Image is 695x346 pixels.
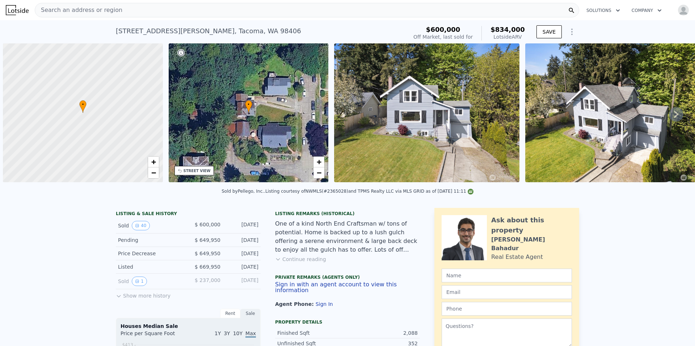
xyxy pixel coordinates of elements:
[226,277,258,286] div: [DATE]
[224,330,230,336] span: 3Y
[413,33,473,40] div: Off Market, last sold for
[116,289,170,299] button: Show more history
[233,330,243,336] span: 10Y
[79,101,87,108] span: •
[121,322,256,330] div: Houses Median Sale
[277,329,347,337] div: Finished Sqft
[275,211,420,217] div: Listing Remarks (Historical)
[151,157,156,166] span: +
[626,4,667,17] button: Company
[118,221,182,230] div: Sold
[678,4,689,16] img: avatar
[116,211,261,218] div: LISTING & SALE HISTORY
[317,168,321,177] span: −
[215,330,221,336] span: 1Y
[195,237,220,243] span: $ 649,950
[6,5,29,15] img: Lotside
[275,319,420,325] div: Property details
[226,263,258,270] div: [DATE]
[275,219,420,254] div: One of a kind North End Craftsman w/ tons of potential. Home is backed up to a lush gulch offerin...
[442,302,572,316] input: Phone
[245,100,252,113] div: •
[148,157,159,167] a: Zoom in
[491,253,543,261] div: Real Estate Agent
[347,329,418,337] div: 2,088
[116,26,301,36] div: [STREET_ADDRESS][PERSON_NAME] , Tacoma , WA 98406
[118,250,182,257] div: Price Decrease
[118,277,182,286] div: Sold
[490,33,525,40] div: Lotside ARV
[245,330,256,338] span: Max
[184,168,211,174] div: STREET VIEW
[491,235,572,253] div: [PERSON_NAME] Bahadur
[240,309,261,318] div: Sale
[35,6,122,14] span: Search an address or region
[334,43,519,182] img: Sale: 149616232 Parcel: 101168068
[275,256,326,263] button: Continue reading
[490,26,525,33] span: $834,000
[442,285,572,299] input: Email
[313,167,324,178] a: Zoom out
[317,157,321,166] span: +
[226,250,258,257] div: [DATE]
[316,301,333,307] button: Sign In
[275,301,316,307] span: Agent Phone:
[132,221,149,230] button: View historical data
[442,269,572,282] input: Name
[426,26,460,33] span: $600,000
[195,277,220,283] span: $ 237,000
[121,330,188,341] div: Price per Square Foot
[79,100,87,113] div: •
[491,215,572,235] div: Ask about this property
[581,4,626,17] button: Solutions
[195,264,220,270] span: $ 669,950
[195,251,220,256] span: $ 649,950
[226,221,258,230] div: [DATE]
[148,167,159,178] a: Zoom out
[275,274,420,282] div: Private Remarks (Agents Only)
[536,25,562,38] button: SAVE
[118,263,182,270] div: Listed
[195,222,220,227] span: $ 600,000
[245,101,252,108] span: •
[226,236,258,244] div: [DATE]
[220,309,240,318] div: Rent
[118,236,182,244] div: Pending
[468,189,473,195] img: NWMLS Logo
[265,189,473,194] div: Listing courtesy of NWMLS (#2365028) and TPMS Realty LLC via MLS GRID as of [DATE] 11:11
[565,25,579,39] button: Show Options
[275,282,420,293] button: Sign in with an agent account to view this information
[132,277,147,286] button: View historical data
[222,189,265,194] div: Sold by Pellego, Inc. .
[313,157,324,167] a: Zoom in
[151,168,156,177] span: −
